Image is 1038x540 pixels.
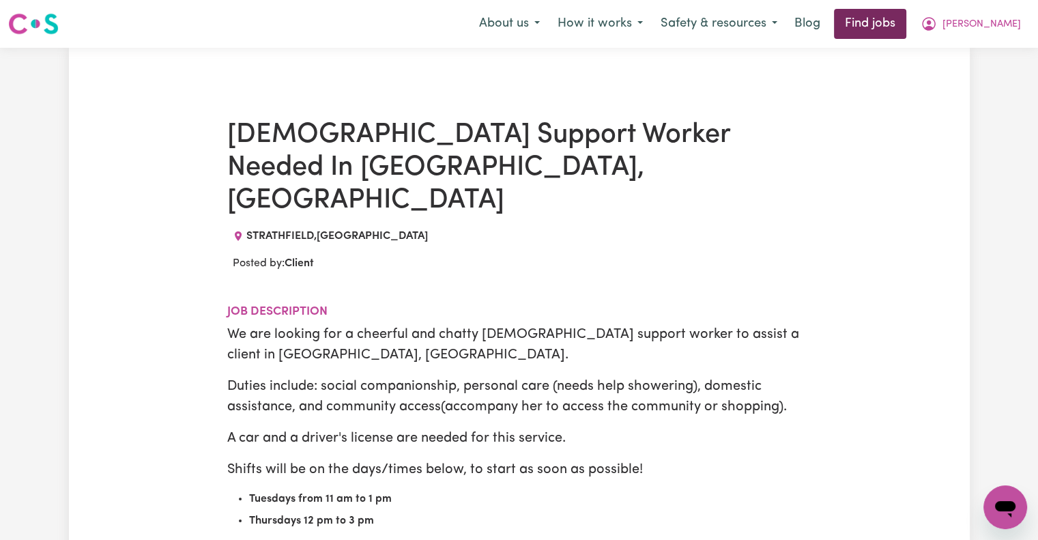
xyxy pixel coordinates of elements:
[227,324,811,365] p: We are looking for a cheerful and chatty [DEMOGRAPHIC_DATA] support worker to assist a client in ...
[227,459,811,480] p: Shifts will be on the days/times below, to start as soon as possible!
[227,376,811,417] p: Duties include: social companionship, personal care (needs help showering), domestic assistance, ...
[227,428,811,449] p: A car and a driver's license are needed for this service.
[285,258,314,269] b: Client
[470,10,549,38] button: About us
[786,9,828,39] a: Blog
[249,513,811,529] li: Thursdays 12 pm to 3 pm
[912,10,1030,38] button: My Account
[249,491,811,507] li: Tuesdays from 11 am to 1 pm
[227,119,811,217] h1: [DEMOGRAPHIC_DATA] Support Worker Needed In [GEOGRAPHIC_DATA], [GEOGRAPHIC_DATA]
[834,9,906,39] a: Find jobs
[227,304,811,319] h2: Job description
[652,10,786,38] button: Safety & resources
[246,231,428,242] span: STRATHFIELD , [GEOGRAPHIC_DATA]
[549,10,652,38] button: How it works
[942,17,1021,32] span: [PERSON_NAME]
[983,485,1027,529] iframe: Button to launch messaging window
[8,12,59,36] img: Careseekers logo
[233,258,314,269] span: Posted by:
[227,228,433,244] div: Job location: STRATHFIELD, New South Wales
[8,8,59,40] a: Careseekers logo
